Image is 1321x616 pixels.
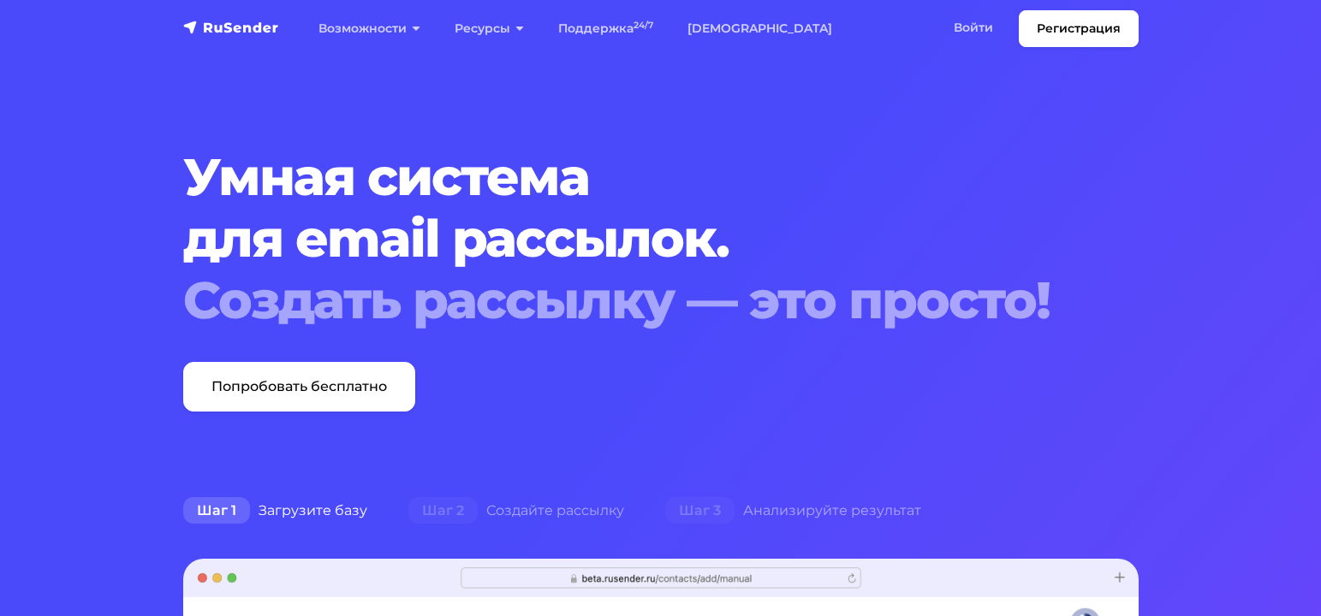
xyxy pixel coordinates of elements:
a: Поддержка24/7 [541,11,670,46]
a: [DEMOGRAPHIC_DATA] [670,11,849,46]
a: Ресурсы [437,11,541,46]
a: Возможности [301,11,437,46]
span: Шаг 1 [183,497,250,524]
sup: 24/7 [634,20,653,31]
span: Шаг 2 [408,497,478,524]
div: Создайте рассылку [388,494,645,528]
h1: Умная система для email рассылок. [183,146,1057,331]
a: Регистрация [1019,10,1139,47]
a: Войти [937,10,1010,45]
img: RuSender [183,19,279,36]
div: Создать рассылку — это просто! [183,269,1057,331]
span: Шаг 3 [665,497,735,524]
a: Попробовать бесплатно [183,362,415,412]
div: Загрузите базу [163,494,388,528]
div: Анализируйте результат [645,494,942,528]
